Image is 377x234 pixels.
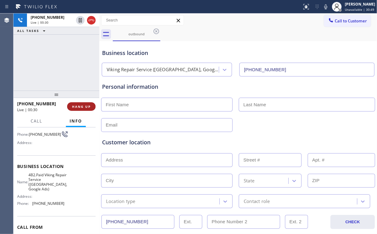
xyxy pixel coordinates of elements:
span: Call From [17,224,96,230]
span: [PHONE_NUMBER] [17,101,56,107]
span: Phone: [17,201,32,206]
button: ALL TASKS [13,27,51,34]
span: [PHONE_NUMBER] [29,132,61,137]
span: Name: [17,180,29,184]
span: Unavailable | 30:49 [345,7,374,12]
button: Hang up [87,16,96,25]
div: [PERSON_NAME] [345,2,375,7]
span: Address: [17,194,33,199]
div: Customer location [102,138,374,146]
button: Call to Customer [324,15,371,27]
div: State [244,177,254,184]
span: Call to Customer [335,18,367,24]
div: Location type [106,198,135,205]
span: [PHONE_NUMBER] [31,15,64,20]
button: Call [27,115,46,127]
div: outbound [113,32,160,36]
div: Viking Repair Service ([GEOGRAPHIC_DATA], Google Ads) [107,66,219,73]
button: HANG UP [67,102,96,111]
input: First Name [101,98,233,111]
span: Call [31,118,42,124]
input: Email [101,118,233,132]
span: 4B2.Paid Viking Repair Service ([GEOGRAPHIC_DATA], Google Ads) [29,173,67,192]
input: ZIP [308,174,375,188]
button: Hold Customer [76,16,85,25]
span: [PHONE_NUMBER] [32,201,64,206]
span: Phone: [17,132,29,137]
div: Business location [102,49,374,57]
div: Personal information [102,83,374,91]
button: Mute [322,2,330,11]
input: Search [101,15,184,25]
button: CHECK [330,215,375,229]
span: Address: [17,140,33,145]
input: Phone Number [239,63,375,76]
input: Last Name [239,98,375,111]
input: Ext. [179,215,202,229]
input: Street # [239,153,302,167]
input: Apt. # [308,153,375,167]
span: Business location [17,163,96,169]
input: Phone Number 2 [207,215,280,229]
button: Info [66,115,86,127]
span: ALL TASKS [17,29,39,33]
input: City [101,174,233,188]
span: Live | 00:30 [17,107,37,112]
input: Phone Number [101,215,174,229]
input: Ext. 2 [285,215,308,229]
span: Live | 00:30 [31,20,48,25]
input: Address [101,153,233,167]
span: HANG UP [72,104,91,109]
span: Info [70,118,82,124]
div: Contact role [244,198,270,205]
